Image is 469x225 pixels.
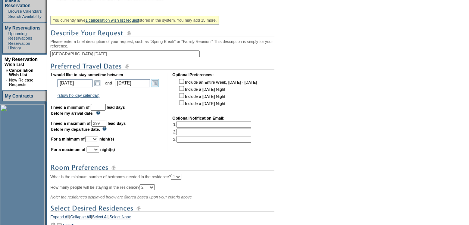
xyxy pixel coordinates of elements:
[100,147,115,152] b: night(s)
[178,78,257,111] td: Include an Entire Week, [DATE] - [DATE] Include a [DATE] Night Include a [DATE] Night Include a [...
[6,68,8,73] b: »
[85,18,139,22] a: 1 cancellation wish list request
[172,116,225,120] b: Optional Notification Email:
[9,78,33,87] a: New Release Requests
[5,93,33,99] a: My Contracts
[9,68,33,77] a: Cancellation Wish List
[173,129,251,135] td: 2.
[8,41,30,50] a: Reservation History
[6,41,7,50] td: ·
[51,147,85,152] b: For a maximum of
[50,163,274,172] img: subTtlRoomPreferences.gif
[8,9,42,13] a: Browse Calendars
[4,57,38,67] a: My Reservation Wish List
[70,215,91,221] a: Collapse All
[50,195,192,199] span: Note: the residences displayed below are filtered based upon your criteria above
[51,105,125,115] b: lead days before my arrival date.
[6,31,7,40] td: ·
[8,14,41,19] a: Search Availability
[5,25,40,31] a: My Reservations
[51,105,90,110] b: I need a minimum of
[172,73,214,77] b: Optional Preferences:
[102,127,107,131] img: questionMark_lightBlue.gif
[57,79,93,87] input: Date format: M/D/Y. Shortcut keys: [T] for Today. [UP] or [.] for Next Day. [DOWN] or [,] for Pre...
[104,78,113,88] td: and
[51,137,84,141] b: For a minimum of
[6,78,8,87] td: ·
[96,111,100,115] img: questionMark_lightBlue.gif
[92,215,109,221] a: Select All
[57,93,100,98] a: (show holiday calendar)
[50,215,69,221] a: Expand All
[151,79,159,87] a: Open the calendar popup.
[109,215,131,221] a: Select None
[50,16,219,25] div: You currently have stored in the system. You may add 15 more.
[115,79,150,87] input: Date format: M/D/Y. Shortcut keys: [T] for Today. [UP] or [.] for Next Day. [DOWN] or [,] for Pre...
[173,121,251,128] td: 1.
[50,215,287,221] div: | | |
[6,14,7,19] td: ·
[173,136,251,143] td: 3.
[8,31,32,40] a: Upcoming Reservations
[99,137,114,141] b: night(s)
[51,121,126,132] b: lead days before my departure date.
[51,121,90,126] b: I need a maximum of
[6,9,7,13] td: ·
[51,73,123,77] b: I would like to stay sometime between
[93,79,101,87] a: Open the calendar popup.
